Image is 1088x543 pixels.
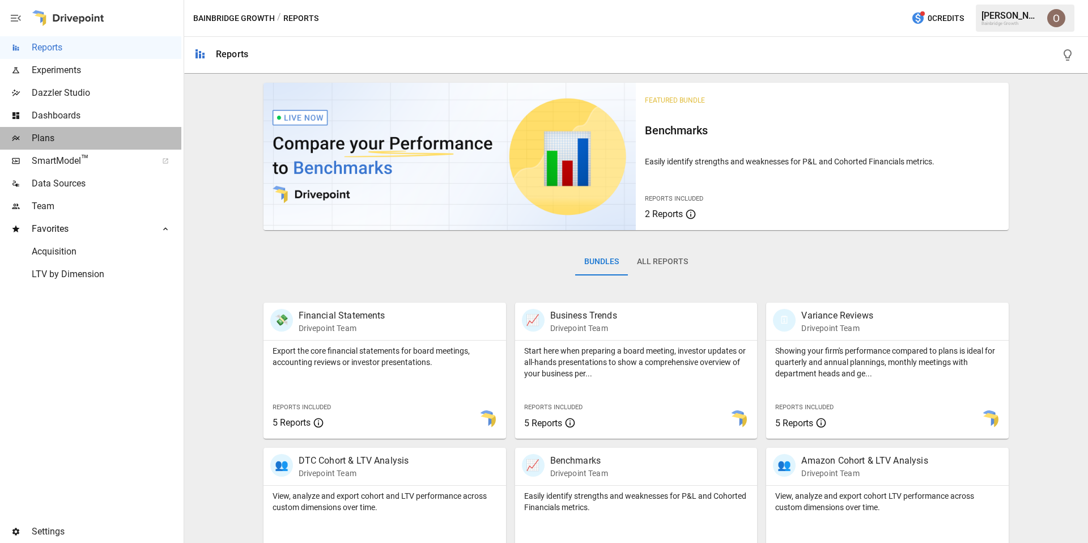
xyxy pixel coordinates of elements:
[645,96,705,104] span: Featured Bundle
[773,454,796,477] div: 👥
[524,404,583,411] span: Reports Included
[32,525,181,538] span: Settings
[299,454,409,468] p: DTC Cohort & LTV Analysis
[645,121,1000,139] h6: Benchmarks
[277,11,281,26] div: /
[1040,2,1072,34] button: Oleksii Flok
[216,49,248,60] div: Reports
[801,309,873,323] p: Variance Reviews
[273,417,311,428] span: 5 Reports
[32,200,181,213] span: Team
[32,63,181,77] span: Experiments
[273,345,497,368] p: Export the core financial statements for board meetings, accounting reviews or investor presentat...
[299,323,385,334] p: Drivepoint Team
[524,418,562,429] span: 5 Reports
[775,490,1000,513] p: View, analyze and export cohort LTV performance across custom dimensions over time.
[32,245,181,258] span: Acquisition
[32,177,181,190] span: Data Sources
[729,410,747,429] img: smart model
[645,209,683,219] span: 2 Reports
[801,454,928,468] p: Amazon Cohort & LTV Analysis
[773,309,796,332] div: 🗓
[775,404,834,411] span: Reports Included
[32,131,181,145] span: Plans
[980,410,998,429] img: smart model
[32,86,181,100] span: Dazzler Studio
[524,345,749,379] p: Start here when preparing a board meeting, investor updates or all-hands presentations to show a ...
[928,11,964,26] span: 0 Credits
[32,109,181,122] span: Dashboards
[981,10,1040,21] div: [PERSON_NAME]
[263,83,636,230] img: video thumbnail
[628,248,697,275] button: All Reports
[575,248,628,275] button: Bundles
[550,454,608,468] p: Benchmarks
[522,309,545,332] div: 📈
[775,345,1000,379] p: Showing your firm's performance compared to plans is ideal for quarterly and annual plannings, mo...
[193,11,275,26] button: Bainbridge Growth
[645,195,703,202] span: Reports Included
[299,309,385,323] p: Financial Statements
[522,454,545,477] div: 📈
[270,309,293,332] div: 💸
[32,222,150,236] span: Favorites
[645,156,1000,167] p: Easily identify strengths and weaknesses for P&L and Cohorted Financials metrics.
[273,490,497,513] p: View, analyze and export cohort and LTV performance across custom dimensions over time.
[478,410,496,429] img: smart model
[32,41,181,54] span: Reports
[550,468,608,479] p: Drivepoint Team
[907,8,968,29] button: 0Credits
[81,152,89,167] span: ™
[801,468,928,479] p: Drivepoint Team
[273,404,331,411] span: Reports Included
[775,418,813,429] span: 5 Reports
[550,323,617,334] p: Drivepoint Team
[32,268,181,281] span: LTV by Dimension
[981,21,1040,26] div: Bainbridge Growth
[299,468,409,479] p: Drivepoint Team
[801,323,873,334] p: Drivepoint Team
[270,454,293,477] div: 👥
[1047,9,1065,27] img: Oleksii Flok
[550,309,617,323] p: Business Trends
[524,490,749,513] p: Easily identify strengths and weaknesses for P&L and Cohorted Financials metrics.
[32,154,150,168] span: SmartModel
